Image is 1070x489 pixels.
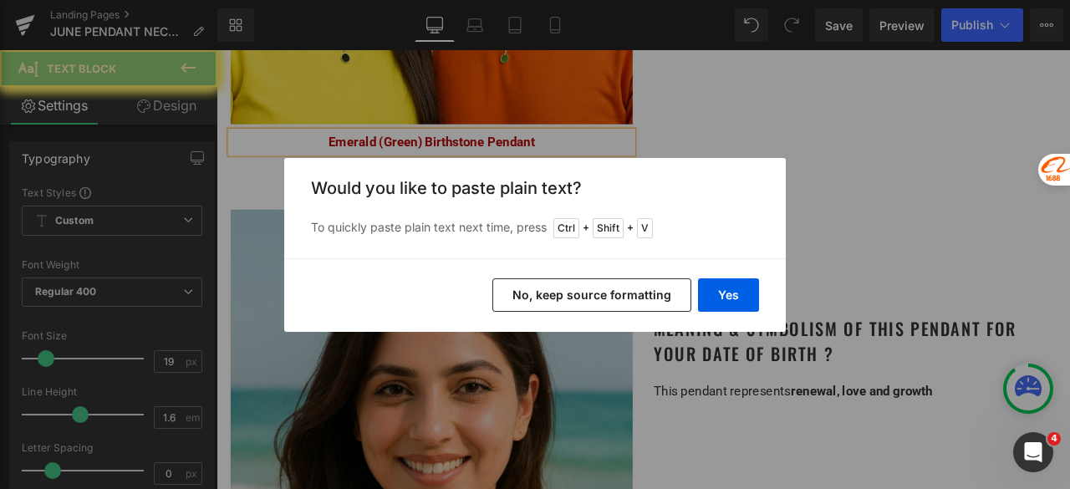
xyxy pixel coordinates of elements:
span: This pendant represents [518,395,680,412]
p: To quickly paste plain text next time, press [311,218,759,238]
button: No, keep source formatting [492,278,691,312]
h1: Meaning & Symbolism of This Pendant for Your Date of Birth ? [518,314,995,374]
h3: Would you like to paste plain text? [311,178,759,198]
span: + [583,220,589,237]
button: Yes [698,278,759,312]
span: 4 [1047,432,1061,446]
span: V [637,218,653,238]
span: Shift [593,218,624,238]
span: renewal, love and growth [680,395,848,412]
iframe: Intercom live chat [1013,432,1053,472]
span: + [627,220,634,237]
span: Emerald (Green) Birthstone Pendant [133,99,378,117]
span: Ctrl [553,218,579,238]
